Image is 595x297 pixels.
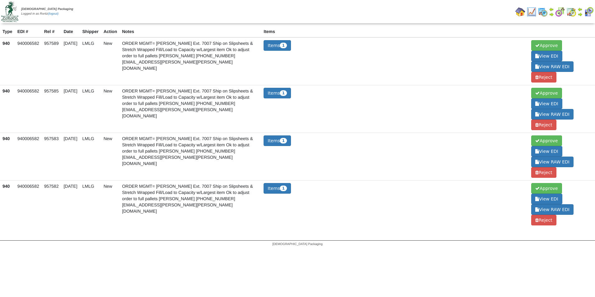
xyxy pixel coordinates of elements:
th: Notes [119,26,261,37]
span: 1 [280,138,287,144]
td: New [101,85,120,133]
button: Items1 [264,40,291,51]
img: arrowleft.gif [578,7,583,12]
img: calendarcustomer.gif [584,7,594,17]
td: New [101,37,120,85]
span: Reject [531,215,556,225]
span: View EDI [531,98,562,109]
span: View EDI [531,194,562,204]
td: [DATE] [61,133,80,181]
img: zoroco-logo-small.webp [1,1,18,22]
th: Action [101,26,120,37]
span: View RAW EDI [531,204,574,215]
td: ORDER MGMT= [PERSON_NAME] Ext. 7007 Ship on Slipsheets & Stretch Wrapped Fill/Load to Capacity w/... [119,133,261,181]
td: LMLG [80,37,101,85]
td: LMLG [80,85,101,133]
span: [DEMOGRAPHIC_DATA] Packaging [21,7,73,11]
a: (logout) [48,12,59,16]
span: View EDI [531,51,562,61]
td: 957583 [42,133,61,181]
img: calendarprod.gif [538,7,548,17]
th: Shipper [80,26,101,37]
span: View RAW EDI [531,109,574,120]
span: 1 [280,90,287,96]
img: calendarblend.gif [555,7,565,17]
img: calendarinout.gif [566,7,576,17]
td: 940006582 [15,37,42,85]
span: Logged in as Rortiz [21,7,73,15]
span: Reject [531,72,556,82]
th: EDI # [15,26,42,37]
td: [DATE] [61,181,80,228]
img: arrowright.gif [549,12,554,17]
span: Reject [531,120,556,130]
button: Items1 [264,183,291,194]
img: home.gif [515,7,525,17]
td: 957585 [42,85,61,133]
span: 1 [280,186,287,191]
strong: 940 [2,136,10,141]
th: Rel # [42,26,61,37]
span: [DEMOGRAPHIC_DATA] Packaging [272,243,322,246]
td: [DATE] [61,37,80,85]
td: LMLG [80,181,101,228]
th: Items [261,26,529,37]
td: New [101,133,120,181]
span: Reject [531,167,556,178]
span: Approve [531,183,562,194]
td: 957582 [42,181,61,228]
td: ORDER MGMT= [PERSON_NAME] Ext. 7007 Ship on Slipsheets & Stretch Wrapped Fill/Load to Capacity w/... [119,181,261,228]
span: View EDI [531,146,562,157]
strong: 940 [2,41,10,46]
td: 940006582 [15,85,42,133]
img: arrowleft.gif [549,7,554,12]
td: 940006582 [15,133,42,181]
img: line_graph.gif [527,7,536,17]
span: View RAW EDI [531,61,574,72]
img: arrowright.gif [578,12,583,17]
td: [DATE] [61,85,80,133]
button: Items1 [264,88,291,98]
span: Approve [531,88,562,98]
button: Items1 [264,135,291,146]
td: LMLG [80,133,101,181]
td: 940006582 [15,181,42,228]
span: View RAW EDI [531,157,574,167]
td: 957589 [42,37,61,85]
span: 1 [280,43,287,48]
th: Date [61,26,80,37]
span: Approve [531,135,562,146]
td: ORDER MGMT= [PERSON_NAME] Ext. 7007 Ship on Slipsheets & Stretch Wrapped Fill/Load to Capacity w/... [119,37,261,85]
strong: 940 [2,184,10,189]
td: New [101,181,120,228]
span: Approve [531,40,562,51]
td: ORDER MGMT= [PERSON_NAME] Ext. 7007 Ship on Slipsheets & Stretch Wrapped Fill/Load to Capacity w/... [119,85,261,133]
strong: 940 [2,88,10,93]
